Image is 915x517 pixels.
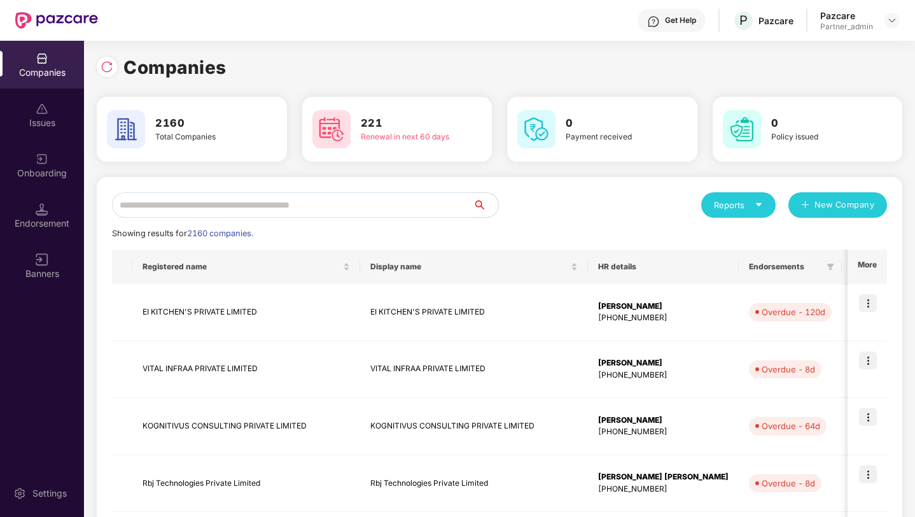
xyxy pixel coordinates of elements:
[123,53,227,81] h1: Companies
[714,199,763,211] div: Reports
[36,253,48,266] img: svg+xml;base64,PHN2ZyB3aWR0aD0iMTYiIGhlaWdodD0iMTYiIHZpZXdCb3g9IjAgMCAxNiAxNiIgZmlsbD0ibm9uZSIgeG...
[788,192,887,218] button: plusNew Company
[132,455,360,513] td: Rbj Technologies Private Limited
[15,12,98,29] img: New Pazcare Logo
[566,131,660,143] div: Payment received
[132,250,360,284] th: Registered name
[758,15,793,27] div: Pazcare
[820,10,873,22] div: Pazcare
[820,22,873,32] div: Partner_admin
[824,259,837,274] span: filter
[472,200,498,210] span: search
[370,262,568,272] span: Display name
[598,471,729,483] div: [PERSON_NAME] [PERSON_NAME]
[132,284,360,341] td: EI KITCHEN'S PRIVATE LIMITED
[155,131,250,143] div: Total Companies
[859,408,877,426] img: icon
[762,477,815,490] div: Overdue - 8d
[36,52,48,65] img: svg+xml;base64,PHN2ZyBpZD0iQ29tcGFuaWVzIiB4bWxucz0iaHR0cDovL3d3dy53My5vcmcvMjAwMC9zdmciIHdpZHRoPS...
[723,110,761,148] img: svg+xml;base64,PHN2ZyB4bWxucz0iaHR0cDovL3d3dy53My5vcmcvMjAwMC9zdmciIHdpZHRoPSI2MCIgaGVpZ2h0PSI2MC...
[771,131,866,143] div: Policy issued
[143,262,340,272] span: Registered name
[598,426,729,438] div: [PHONE_NUMBER]
[360,398,588,455] td: KOGNITIVUS CONSULTING PRIVATE LIMITED
[859,294,877,312] img: icon
[132,398,360,455] td: KOGNITIVUS CONSULTING PRIVATE LIMITED
[517,110,555,148] img: svg+xml;base64,PHN2ZyB4bWxucz0iaHR0cDovL3d3dy53My5vcmcvMjAwMC9zdmciIHdpZHRoPSI2MCIgaGVpZ2h0PSI2MC...
[360,250,588,284] th: Display name
[598,357,729,369] div: [PERSON_NAME]
[598,483,729,495] div: [PHONE_NUMBER]
[598,414,729,427] div: [PERSON_NAME]
[848,250,887,284] th: More
[755,201,763,209] span: caret-down
[598,312,729,324] div: [PHONE_NUMBER]
[814,199,875,211] span: New Company
[36,203,48,216] img: svg+xml;base64,PHN2ZyB3aWR0aD0iMTQuNSIgaGVpZ2h0PSIxNC41IiB2aWV3Qm94PSIwIDAgMTYgMTYiIGZpbGw9Im5vbm...
[749,262,821,272] span: Endorsements
[29,487,71,500] div: Settings
[13,487,26,500] img: svg+xml;base64,PHN2ZyBpZD0iU2V0dGluZy0yMHgyMCIgeG1sbnM9Imh0dHA6Ly93d3cudzMub3JnLzIwMDAvc3ZnIiB3aW...
[598,301,729,313] div: [PERSON_NAME]
[107,110,145,148] img: svg+xml;base64,PHN2ZyB4bWxucz0iaHR0cDovL3d3dy53My5vcmcvMjAwMC9zdmciIHdpZHRoPSI2MCIgaGVpZ2h0PSI2MC...
[771,115,866,132] h3: 0
[598,369,729,381] div: [PHONE_NUMBER]
[312,110,351,148] img: svg+xml;base64,PHN2ZyB4bWxucz0iaHR0cDovL3d3dy53My5vcmcvMjAwMC9zdmciIHdpZHRoPSI2MCIgaGVpZ2h0PSI2MC...
[36,103,48,115] img: svg+xml;base64,PHN2ZyBpZD0iSXNzdWVzX2Rpc2FibGVkIiB4bWxucz0iaHR0cDovL3d3dy53My5vcmcvMjAwMC9zdmciIH...
[739,13,748,28] span: P
[155,115,250,132] h3: 2160
[187,229,253,238] span: 2160 companies.
[112,229,253,238] span: Showing results for
[101,60,113,73] img: svg+xml;base64,PHN2ZyBpZD0iUmVsb2FkLTMyeDMyIiB4bWxucz0iaHR0cDovL3d3dy53My5vcmcvMjAwMC9zdmciIHdpZH...
[361,131,456,143] div: Renewal in next 60 days
[762,306,825,318] div: Overdue - 120d
[827,263,834,271] span: filter
[762,420,820,432] div: Overdue - 64d
[360,341,588,399] td: VITAL INFRAA PRIVATE LIMITED
[360,455,588,513] td: Rbj Technologies Private Limited
[647,15,660,28] img: svg+xml;base64,PHN2ZyBpZD0iSGVscC0zMngzMiIgeG1sbnM9Imh0dHA6Ly93d3cudzMub3JnLzIwMDAvc3ZnIiB3aWR0aD...
[36,153,48,166] img: svg+xml;base64,PHN2ZyB3aWR0aD0iMjAiIGhlaWdodD0iMjAiIHZpZXdCb3g9IjAgMCAyMCAyMCIgZmlsbD0ibm9uZSIgeG...
[566,115,660,132] h3: 0
[472,192,499,218] button: search
[665,15,696,25] div: Get Help
[360,284,588,341] td: EI KITCHEN'S PRIVATE LIMITED
[859,351,877,369] img: icon
[132,341,360,399] td: VITAL INFRAA PRIVATE LIMITED
[859,465,877,483] img: icon
[361,115,456,132] h3: 221
[588,250,739,284] th: HR details
[762,363,815,376] div: Overdue - 8d
[887,15,897,25] img: svg+xml;base64,PHN2ZyBpZD0iRHJvcGRvd24tMzJ4MzIiIHhtbG5zPSJodHRwOi8vd3d3LnczLm9yZy8yMDAwL3N2ZyIgd2...
[801,201,809,211] span: plus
